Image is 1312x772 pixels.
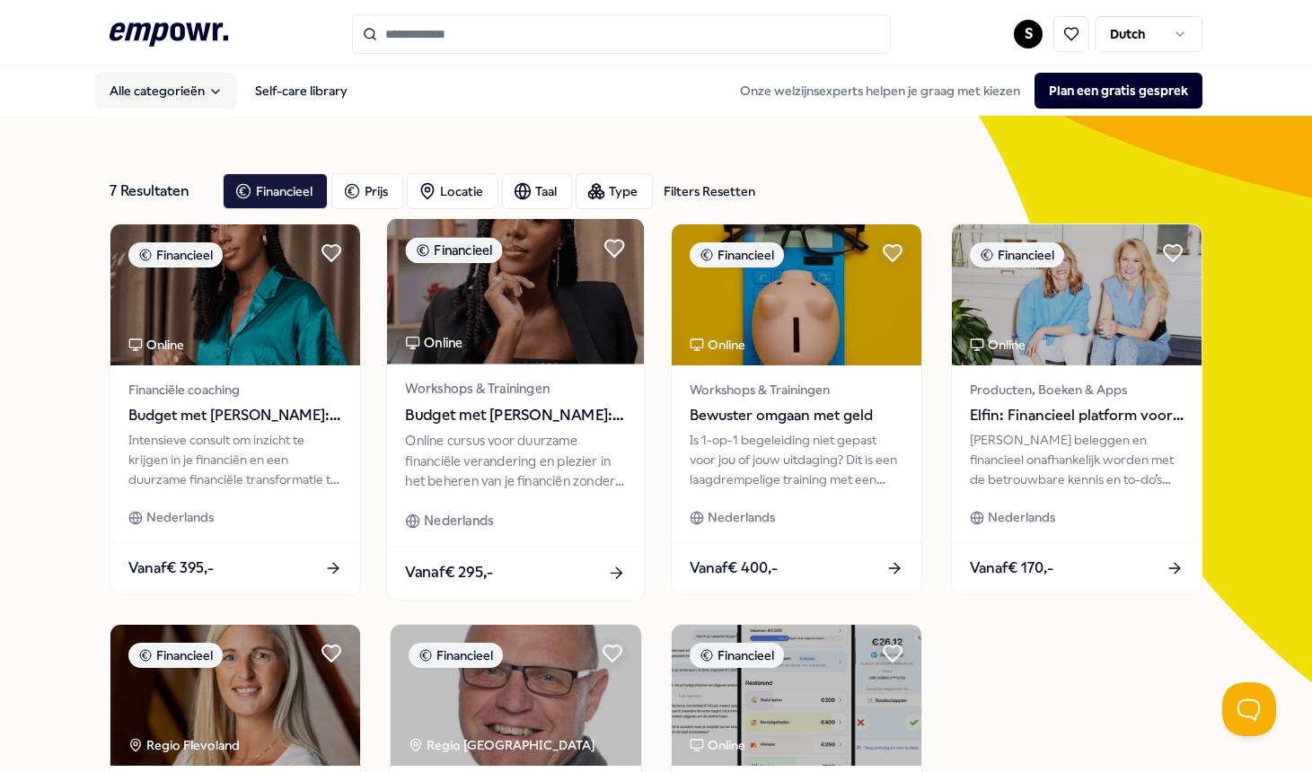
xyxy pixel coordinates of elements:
iframe: Help Scout Beacon - Open [1222,682,1276,736]
div: Online cursus voor duurzame financiële verandering en plezier in het beheren van je financiën zon... [406,430,627,492]
div: Intensieve consult om inzicht te krijgen in je financiën en een duurzame financiële transformatie... [128,430,342,490]
img: package image [391,625,640,766]
div: Online [970,335,1026,355]
span: Vanaf € 400,- [690,557,778,580]
button: Alle categorieën [95,73,237,109]
div: Online [406,332,463,353]
span: Nederlands [708,507,775,527]
div: Online [128,335,184,355]
a: package imageFinancieelOnlineWorkshops & TrainingenBudget met [PERSON_NAME]: Upgrade je financiën... [386,218,646,601]
div: Financieel [128,242,223,268]
span: Workshops & Trainingen [406,379,627,399]
span: Budget met [PERSON_NAME]: Upgrade je financiën! [406,403,627,426]
img: package image [672,625,921,766]
div: Onze welzijnsexperts helpen je graag met kiezen [726,73,1202,109]
div: Financieel [690,242,784,268]
div: Regio Flevoland [128,735,242,755]
a: package imageFinancieelOnlineFinanciële coachingBudget met [PERSON_NAME]: ConsultIntensieve consu... [110,224,361,595]
span: Nederlands [988,507,1055,527]
a: package imageFinancieelOnlineWorkshops & TrainingenBewuster omgaan met geldIs 1-op-1 begeleiding ... [671,224,922,595]
img: package image [672,224,921,365]
div: Financieel [690,643,784,668]
input: Search for products, categories or subcategories [352,14,891,54]
div: Online [690,335,745,355]
button: Taal [502,173,572,209]
a: Self-care library [241,73,362,109]
span: Bewuster omgaan met geld [690,404,903,427]
nav: Main [95,73,362,109]
span: Vanaf € 170,- [970,557,1053,580]
span: Producten, Boeken & Apps [970,380,1184,399]
span: Vanaf € 295,- [406,561,494,584]
button: Prijs [331,173,403,209]
div: Online [690,735,745,755]
div: Is 1-op-1 begeleiding niet gepast voor jou of jouw uitdaging? Dit is een laagdrempelige training ... [690,430,903,490]
button: Type [576,173,653,209]
img: package image [110,625,360,766]
div: Financieel [970,242,1064,268]
div: 7 Resultaten [110,173,208,209]
img: package image [110,224,360,365]
button: Financieel [223,173,328,209]
span: Elfin: Financieel platform voor vrouwen [970,404,1184,427]
span: Nederlands [146,507,214,527]
span: Financiële coaching [128,380,342,399]
div: Financieel [128,643,223,668]
div: Regio [GEOGRAPHIC_DATA] [409,735,598,755]
a: package imageFinancieelOnlineProducten, Boeken & AppsElfin: Financieel platform voor vrouwen[PERS... [951,224,1202,595]
div: Filters Resetten [664,181,755,201]
div: [PERSON_NAME] beleggen en financieel onafhankelijk worden met de betrouwbare kennis en to-do’s va... [970,430,1184,490]
div: Financieel [409,643,503,668]
span: Budget met [PERSON_NAME]: Consult [128,404,342,427]
button: Plan een gratis gesprek [1035,73,1202,109]
div: Financieel [406,237,503,263]
span: Workshops & Trainingen [690,380,903,399]
button: Locatie [407,173,498,209]
img: package image [952,224,1202,365]
img: package image [387,219,645,364]
button: S [1014,20,1043,48]
span: Vanaf € 395,- [128,557,214,580]
span: Nederlands [424,511,493,531]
